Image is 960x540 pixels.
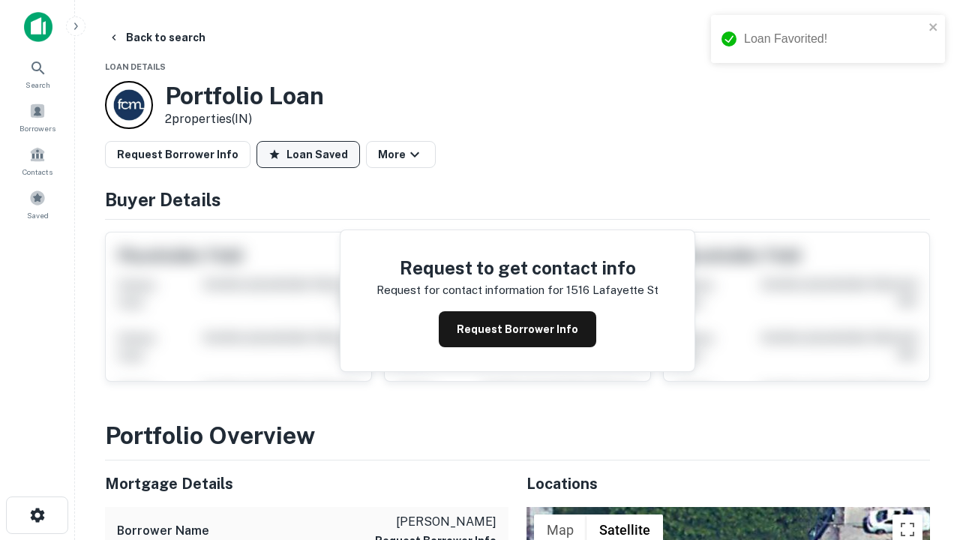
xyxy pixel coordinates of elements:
[105,141,250,168] button: Request Borrower Info
[4,97,70,137] a: Borrowers
[105,472,508,495] h5: Mortgage Details
[4,53,70,94] a: Search
[375,513,496,531] p: [PERSON_NAME]
[27,209,49,221] span: Saved
[105,62,166,71] span: Loan Details
[526,472,930,495] h5: Locations
[24,12,52,42] img: capitalize-icon.png
[117,522,209,540] h6: Borrower Name
[928,21,939,35] button: close
[4,140,70,181] a: Contacts
[256,141,360,168] button: Loan Saved
[22,166,52,178] span: Contacts
[744,30,924,48] div: Loan Favorited!
[885,420,960,492] iframe: Chat Widget
[566,281,658,299] p: 1516 lafayette st
[105,418,930,454] h3: Portfolio Overview
[165,110,324,128] p: 2 properties (IN)
[4,184,70,224] a: Saved
[25,79,50,91] span: Search
[439,311,596,347] button: Request Borrower Info
[102,24,211,51] button: Back to search
[105,186,930,213] h4: Buyer Details
[376,254,658,281] h4: Request to get contact info
[19,122,55,134] span: Borrowers
[376,281,563,299] p: Request for contact information for
[165,82,324,110] h3: Portfolio Loan
[366,141,436,168] button: More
